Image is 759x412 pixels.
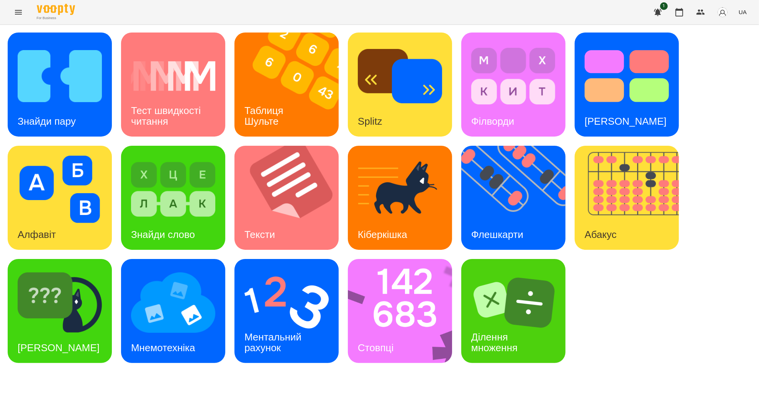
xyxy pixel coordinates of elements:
[244,331,304,353] h3: Ментальний рахунок
[18,229,56,240] h3: Алфавіт
[461,33,566,137] a: ФілвордиФілворди
[575,146,689,250] img: Абакус
[131,229,195,240] h3: Знайди слово
[575,146,679,250] a: АбакусАбакус
[739,8,747,16] span: UA
[471,116,514,127] h3: Філворди
[348,259,462,363] img: Стовпці
[234,33,348,137] img: Таблиця Шульте
[8,146,112,250] a: АлфавітАлфавіт
[18,342,100,353] h3: [PERSON_NAME]
[358,229,407,240] h3: Кіберкішка
[461,146,566,250] a: ФлешкартиФлешкарти
[234,33,339,137] a: Таблиця ШультеТаблиця Шульте
[131,42,215,110] img: Тест швидкості читання
[131,105,203,127] h3: Тест швидкості читання
[575,33,679,137] a: Тест Струпа[PERSON_NAME]
[234,259,339,363] a: Ментальний рахунокМентальний рахунок
[358,116,382,127] h3: Splitz
[244,229,275,240] h3: Тексти
[18,116,76,127] h3: Знайди пару
[660,2,668,10] span: 1
[348,146,452,250] a: КіберкішкаКіберкішка
[244,269,329,336] img: Ментальний рахунок
[461,146,575,250] img: Флешкарти
[348,33,452,137] a: SplitzSplitz
[37,16,75,21] span: For Business
[37,4,75,15] img: Voopty Logo
[736,5,750,19] button: UA
[8,259,112,363] a: Знайди Кіберкішку[PERSON_NAME]
[471,229,523,240] h3: Флешкарти
[358,342,393,353] h3: Стовпці
[244,105,286,127] h3: Таблиця Шульте
[585,42,669,110] img: Тест Струпа
[471,331,518,353] h3: Ділення множення
[471,42,556,110] img: Філворди
[234,146,348,250] img: Тексти
[234,146,339,250] a: ТекстиТексти
[131,342,195,353] h3: Мнемотехніка
[9,3,28,21] button: Menu
[461,259,566,363] a: Ділення множенняДілення множення
[585,229,616,240] h3: Абакус
[18,269,102,336] img: Знайди Кіберкішку
[8,33,112,137] a: Знайди паруЗнайди пару
[121,259,225,363] a: МнемотехнікаМнемотехніка
[131,269,215,336] img: Мнемотехніка
[18,156,102,223] img: Алфавіт
[131,156,215,223] img: Знайди слово
[717,7,728,18] img: avatar_s.png
[358,156,442,223] img: Кіберкішка
[121,146,225,250] a: Знайди словоЗнайди слово
[358,42,442,110] img: Splitz
[348,259,452,363] a: СтовпціСтовпці
[121,33,225,137] a: Тест швидкості читанняТест швидкості читання
[585,116,667,127] h3: [PERSON_NAME]
[18,42,102,110] img: Знайди пару
[471,269,556,336] img: Ділення множення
